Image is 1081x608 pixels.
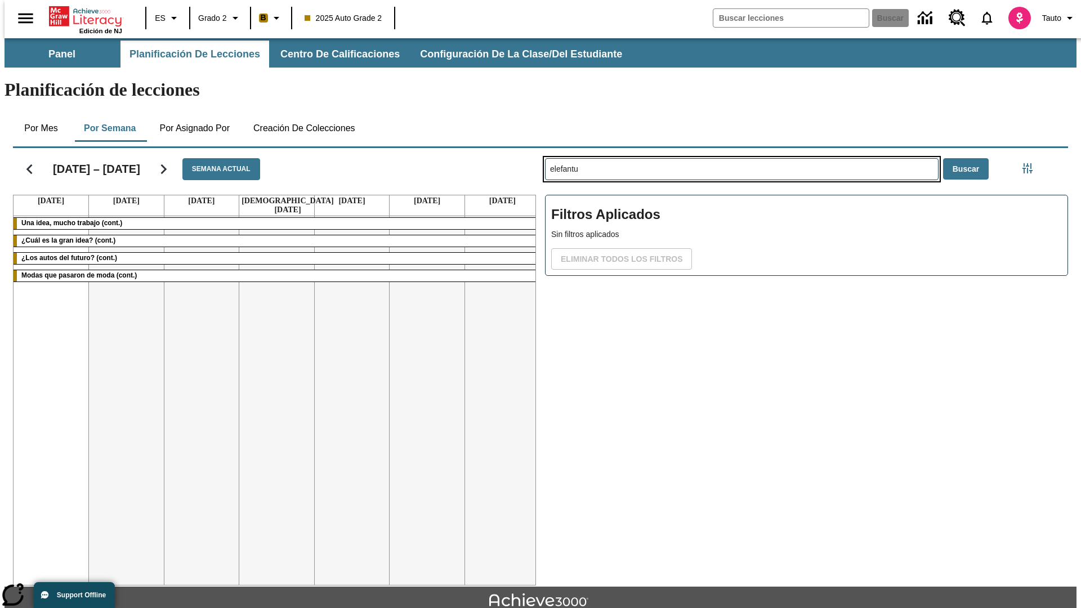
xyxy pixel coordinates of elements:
[21,254,117,262] span: ¿Los autos del futuro? (cont.)
[1016,157,1039,180] button: Menú lateral de filtros
[420,48,622,61] span: Configuración de la clase/del estudiante
[411,41,631,68] button: Configuración de la clase/del estudiante
[14,270,540,281] div: Modas que pasaron de moda (cont.)
[75,115,145,142] button: Por semana
[53,162,140,176] h2: [DATE] – [DATE]
[14,235,540,247] div: ¿Cuál es la gran idea? (cont.)
[21,236,115,244] span: ¿Cuál es la gran idea? (cont.)
[487,195,518,207] a: 19 de octubre de 2025
[15,155,44,184] button: Regresar
[1002,3,1038,33] button: Escoja un nuevo avatar
[155,12,166,24] span: ES
[412,195,443,207] a: 18 de octubre de 2025
[6,41,118,68] button: Panel
[120,41,269,68] button: Planificación de lecciones
[942,3,972,33] a: Centro de recursos, Se abrirá en una pestaña nueva.
[551,201,1062,229] h2: Filtros Aplicados
[49,4,122,34] div: Portada
[14,253,540,264] div: ¿Los autos del futuro? (cont.)
[943,158,989,180] button: Buscar
[244,115,364,142] button: Creación de colecciones
[34,582,115,608] button: Support Offline
[305,12,382,24] span: 2025 Auto Grade 2
[280,48,400,61] span: Centro de calificaciones
[5,41,632,68] div: Subbarra de navegación
[49,5,122,28] a: Portada
[35,195,66,207] a: 13 de octubre de 2025
[5,38,1076,68] div: Subbarra de navegación
[129,48,260,61] span: Planificación de lecciones
[149,155,178,184] button: Seguir
[4,144,536,585] div: Calendario
[150,115,239,142] button: Por asignado por
[271,41,409,68] button: Centro de calificaciones
[536,144,1068,585] div: Buscar
[111,195,142,207] a: 14 de octubre de 2025
[198,12,227,24] span: Grado 2
[9,2,42,35] button: Abrir el menú lateral
[336,195,367,207] a: 17 de octubre de 2025
[21,271,137,279] span: Modas que pasaron de moda (cont.)
[911,3,942,34] a: Centro de información
[48,48,75,61] span: Panel
[194,8,247,28] button: Grado: Grado 2, Elige un grado
[239,195,336,216] a: 16 de octubre de 2025
[14,218,540,229] div: Una idea, mucho trabajo (cont.)
[546,159,938,180] input: Buscar lecciones
[254,8,288,28] button: Boost El color de la clase es anaranjado claro. Cambiar el color de la clase.
[150,8,186,28] button: Lenguaje: ES, Selecciona un idioma
[1008,7,1031,29] img: avatar image
[13,115,69,142] button: Por mes
[186,195,217,207] a: 15 de octubre de 2025
[79,28,122,34] span: Edición de NJ
[261,11,266,25] span: B
[21,219,122,227] span: Una idea, mucho trabajo (cont.)
[545,195,1068,276] div: Filtros Aplicados
[182,158,260,180] button: Semana actual
[713,9,869,27] input: Buscar campo
[57,591,106,599] span: Support Offline
[5,79,1076,100] h1: Planificación de lecciones
[972,3,1002,33] a: Notificaciones
[1038,8,1081,28] button: Perfil/Configuración
[1042,12,1061,24] span: Tauto
[551,229,1062,240] p: Sin filtros aplicados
